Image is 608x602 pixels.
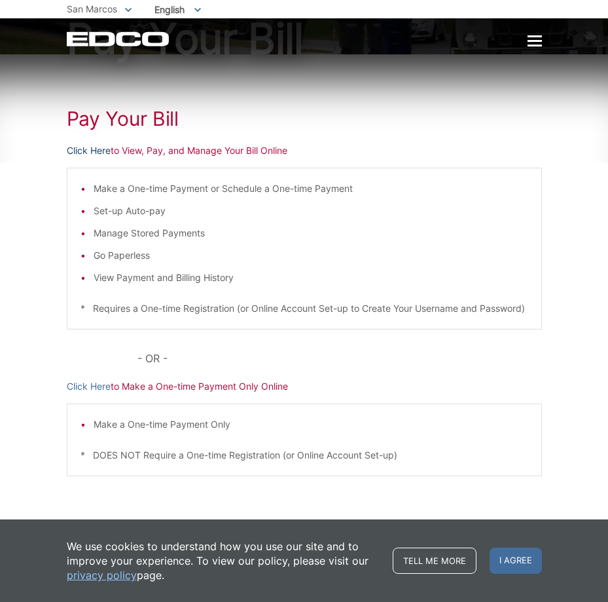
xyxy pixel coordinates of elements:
[67,379,111,394] a: Click Here
[80,448,528,462] p: * DOES NOT Require a One-time Registration (or Online Account Set-up)
[94,226,528,240] li: Manage Stored Payments
[67,31,171,47] a: EDCD logo. Return to the homepage.
[67,107,542,130] h1: Pay Your Bill
[67,143,542,158] p: to View, Pay, and Manage Your Bill Online
[137,349,541,367] p: - OR -
[67,539,380,582] p: We use cookies to understand how you use our site and to improve your experience. To view our pol...
[490,548,542,574] span: I agree
[94,417,528,432] li: Make a One-time Payment Only
[94,181,528,196] li: Make a One-time Payment or Schedule a One-time Payment
[94,271,528,285] li: View Payment and Billing History
[94,204,528,218] li: Set-up Auto-pay
[67,18,542,60] h1: Pay Your Bill
[94,248,528,263] li: Go Paperless
[67,379,542,394] p: to Make a One-time Payment Only Online
[67,3,117,14] span: San Marcos
[67,568,137,582] a: privacy policy
[67,143,111,158] a: Click Here
[80,301,528,316] p: * Requires a One-time Registration (or Online Account Set-up to Create Your Username and Password)
[393,548,476,574] a: Tell me more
